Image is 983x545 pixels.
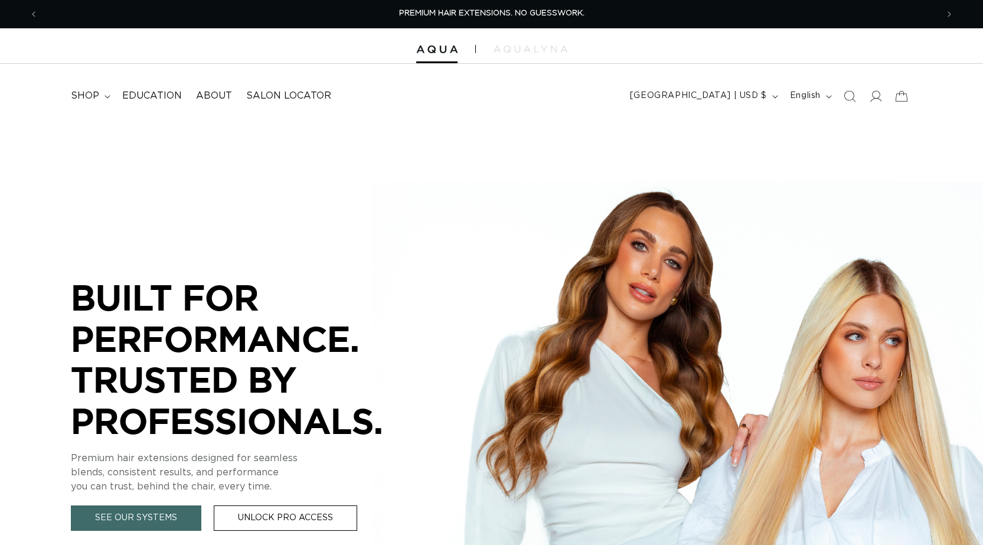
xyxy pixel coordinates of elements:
[21,3,47,25] button: Previous announcement
[790,90,821,102] span: English
[115,83,189,109] a: Education
[64,83,115,109] summary: shop
[630,90,767,102] span: [GEOGRAPHIC_DATA] | USD $
[196,90,232,102] span: About
[189,83,239,109] a: About
[214,505,357,531] a: Unlock Pro Access
[623,85,783,107] button: [GEOGRAPHIC_DATA] | USD $
[246,90,331,102] span: Salon Locator
[494,45,567,53] img: aqualyna.com
[837,83,863,109] summary: Search
[71,277,425,441] p: BUILT FOR PERFORMANCE. TRUSTED BY PROFESSIONALS.
[239,83,338,109] a: Salon Locator
[71,90,99,102] span: shop
[783,85,837,107] button: English
[399,9,584,17] span: PREMIUM HAIR EXTENSIONS. NO GUESSWORK.
[122,90,182,102] span: Education
[71,505,201,531] a: See Our Systems
[936,3,962,25] button: Next announcement
[416,45,458,54] img: Aqua Hair Extensions
[71,451,425,494] p: Premium hair extensions designed for seamless blends, consistent results, and performance you can...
